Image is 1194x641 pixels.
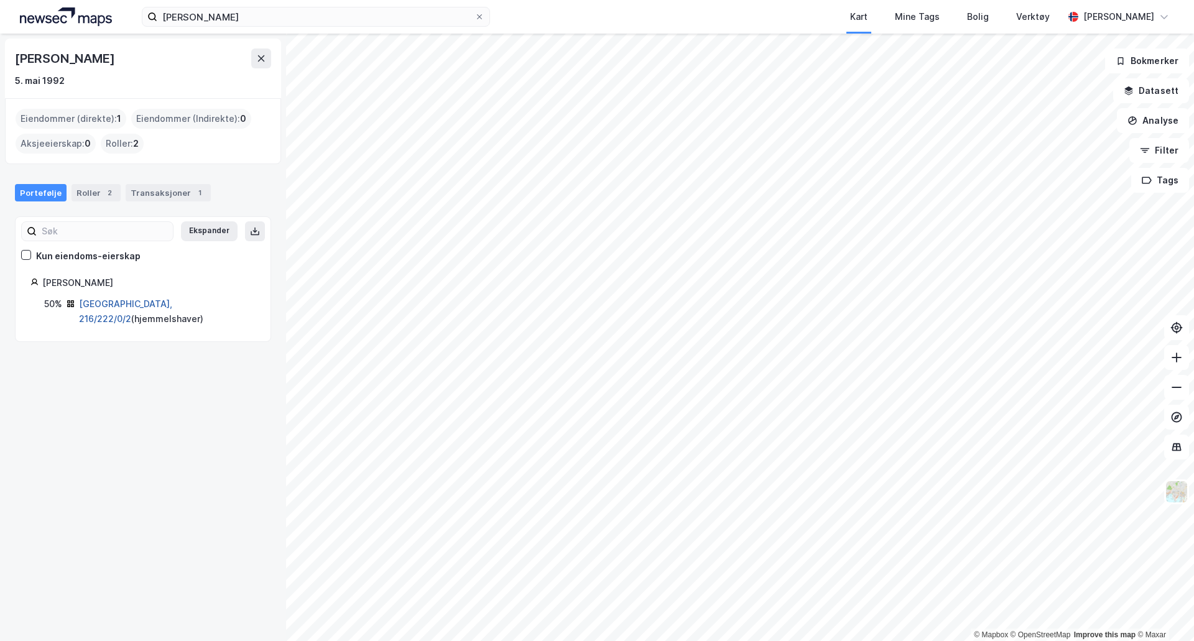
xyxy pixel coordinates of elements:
img: logo.a4113a55bc3d86da70a041830d287a7e.svg [20,7,112,26]
button: Bokmerker [1105,48,1189,73]
input: Søk [37,222,173,241]
div: Verktøy [1016,9,1050,24]
input: Søk på adresse, matrikkel, gårdeiere, leietakere eller personer [157,7,474,26]
div: Bolig [967,9,989,24]
div: 50% [44,297,62,311]
div: ( hjemmelshaver ) [79,297,256,326]
a: Improve this map [1074,630,1136,639]
span: 0 [240,111,246,126]
div: Roller : [101,134,144,154]
a: [GEOGRAPHIC_DATA], 216/222/0/2 [79,298,172,324]
div: Portefølje [15,184,67,201]
div: 5. mai 1992 [15,73,65,88]
button: Ekspander [181,221,238,241]
a: Mapbox [974,630,1008,639]
a: OpenStreetMap [1011,630,1071,639]
div: Kontrollprogram for chat [1132,581,1194,641]
div: Transaksjoner [126,184,211,201]
div: Roller [72,184,121,201]
div: [PERSON_NAME] [15,48,117,68]
div: Kart [850,9,868,24]
div: 1 [193,187,206,199]
div: Eiendommer (Indirekte) : [131,109,251,129]
div: Mine Tags [895,9,940,24]
button: Analyse [1117,108,1189,133]
span: 2 [133,136,139,151]
span: 0 [85,136,91,151]
div: 2 [103,187,116,199]
div: [PERSON_NAME] [1083,9,1154,24]
div: Kun eiendoms-eierskap [36,249,141,264]
button: Datasett [1113,78,1189,103]
div: Aksjeeierskap : [16,134,96,154]
div: Eiendommer (direkte) : [16,109,126,129]
div: [PERSON_NAME] [42,275,256,290]
span: 1 [117,111,121,126]
button: Tags [1131,168,1189,193]
iframe: Chat Widget [1132,581,1194,641]
img: Z [1165,480,1188,504]
button: Filter [1129,138,1189,163]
